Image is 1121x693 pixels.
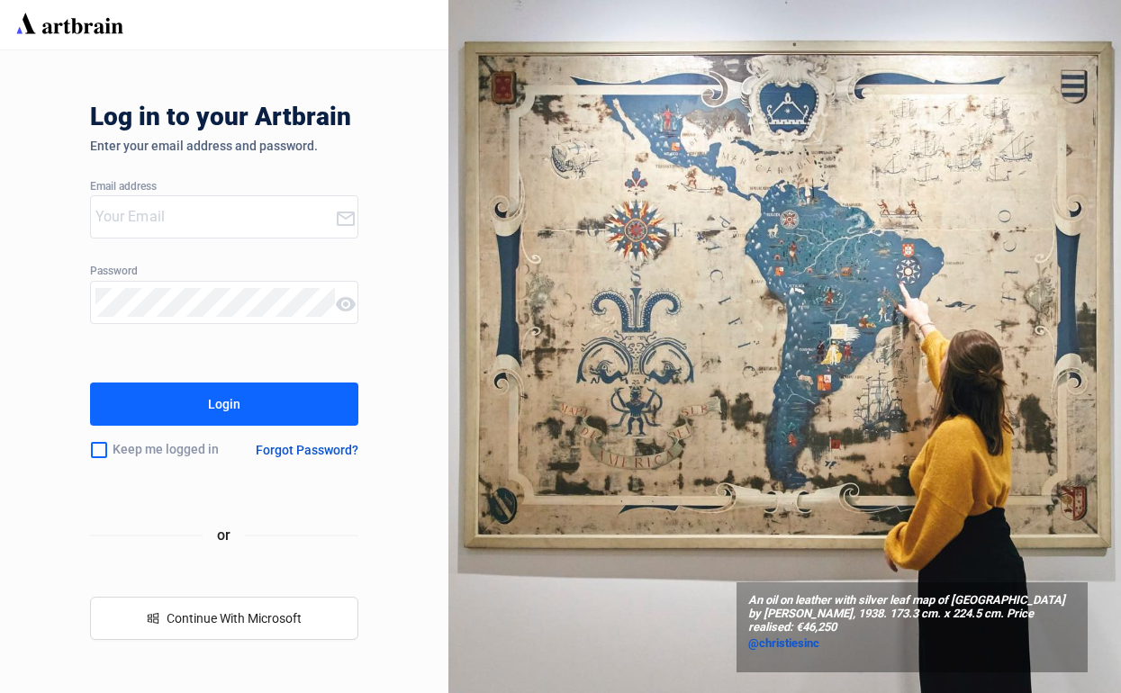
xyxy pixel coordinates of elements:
div: Email address [90,181,359,193]
div: Enter your email address and password. [90,139,359,153]
div: Keep me logged in [90,431,238,469]
button: windowsContinue With Microsoft [90,597,359,640]
span: or [203,524,245,546]
span: Continue With Microsoft [167,611,302,625]
div: Login [208,390,240,418]
a: @christiesinc [748,634,1076,652]
div: Password [90,265,359,278]
button: Login [90,382,359,426]
span: @christiesinc [748,636,819,650]
div: Forgot Password? [256,443,358,457]
input: Your Email [95,202,336,231]
div: Log in to your Artbrain [90,103,630,139]
span: windows [147,612,159,625]
span: An oil on leather with silver leaf map of [GEOGRAPHIC_DATA] by [PERSON_NAME], 1938. 173.3 cm. x 2... [748,594,1076,634]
